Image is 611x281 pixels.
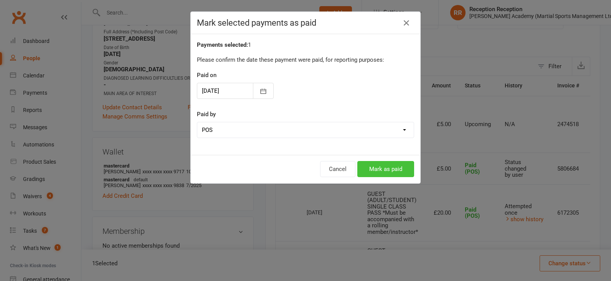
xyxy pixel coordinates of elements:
[197,18,414,28] h4: Mark selected payments as paid
[197,71,216,80] label: Paid on
[197,55,414,64] p: Please confirm the date these payment were paid, for reporting purposes:
[357,161,414,177] button: Mark as paid
[197,41,248,48] strong: Payments selected:
[197,110,216,119] label: Paid by
[197,40,414,49] div: 1
[400,17,413,29] button: Close
[320,161,355,177] button: Cancel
